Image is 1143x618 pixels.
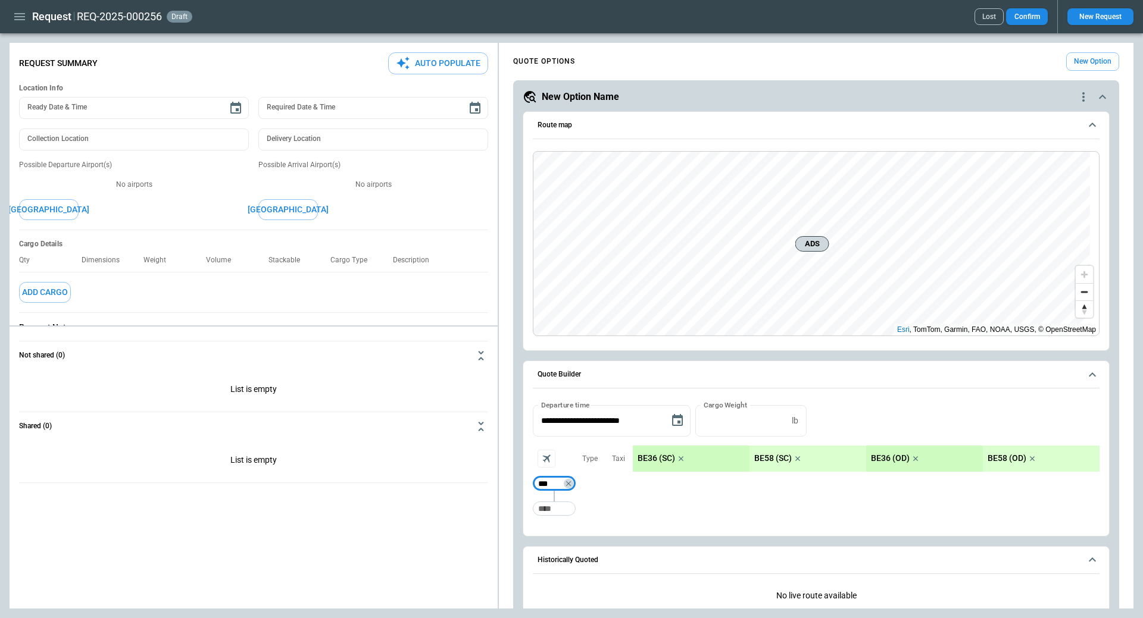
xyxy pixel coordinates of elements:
[523,90,1110,104] button: New Option Namequote-option-actions
[975,8,1004,25] button: Lost
[533,501,576,516] div: Too short
[638,453,675,463] p: BE36 (SC)
[206,256,241,265] p: Volume
[533,581,1100,610] p: No live route available
[533,547,1100,574] button: Historically Quoted
[19,160,249,170] p: Possible Departure Airport(s)
[792,416,798,426] p: lb
[258,160,488,170] p: Possible Arrival Airport(s)
[1067,8,1133,25] button: New Request
[19,441,488,482] div: Not shared (0)
[268,256,310,265] p: Stackable
[1076,90,1091,104] div: quote-option-actions
[19,441,488,482] p: List is empty
[533,361,1100,388] button: Quote Builder
[82,256,129,265] p: Dimensions
[32,10,71,24] h1: Request
[19,341,488,370] button: Not shared (0)
[513,59,575,64] h4: QUOTE OPTIONS
[393,256,439,265] p: Description
[169,12,190,21] span: draft
[633,446,1100,472] div: scrollable content
[19,180,249,190] p: No airports
[224,96,248,120] button: Choose date
[463,96,487,120] button: Choose date
[582,454,598,464] p: Type
[754,453,792,463] p: BE58 (SC)
[988,453,1026,463] p: BE58 (OD)
[533,476,576,491] div: Not found
[77,10,162,24] h2: REQ-2025-000256
[1076,300,1093,318] button: Reset bearing to north
[19,370,488,412] div: Not shared (0)
[897,325,910,334] a: Esri
[1006,8,1048,25] button: Confirm
[258,180,488,190] p: No airports
[1076,266,1093,283] button: Zoom in
[19,256,39,265] p: Qty
[801,238,824,250] span: ADS
[538,371,581,378] h6: Quote Builder
[871,453,910,463] p: BE36 (OD)
[1066,52,1119,71] button: New Option
[19,282,71,303] button: Add Cargo
[538,556,598,564] h6: Historically Quoted
[897,324,1096,335] div: , TomTom, Garmin, FAO, NOAA, USGS, © OpenStreetMap
[258,199,318,220] button: [GEOGRAPHIC_DATA]
[19,199,79,220] button: [GEOGRAPHIC_DATA]
[612,454,625,464] p: Taxi
[533,405,1100,522] div: Quote Builder
[19,422,52,430] h6: Shared (0)
[19,352,65,359] h6: Not shared (0)
[19,370,488,412] p: List is empty
[19,322,488,332] p: Request Notes
[542,90,619,103] h5: New Option Name
[330,256,377,265] p: Cargo Type
[19,58,98,68] p: Request Summary
[533,152,1090,336] canvas: Map
[538,450,555,468] span: Aircraft selection
[538,121,572,129] h6: Route map
[533,112,1100,139] button: Route map
[19,84,488,93] h6: Location Info
[533,581,1100,610] div: Historically Quoted
[533,151,1100,337] div: Route map
[666,409,689,432] button: Choose date, selected date is Aug 22, 2025
[541,400,590,410] label: Departure time
[388,52,488,74] button: Auto Populate
[143,256,176,265] p: Weight
[1076,283,1093,300] button: Zoom out
[19,240,488,249] h6: Cargo Details
[704,400,747,410] label: Cargo Weight
[19,412,488,441] button: Shared (0)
